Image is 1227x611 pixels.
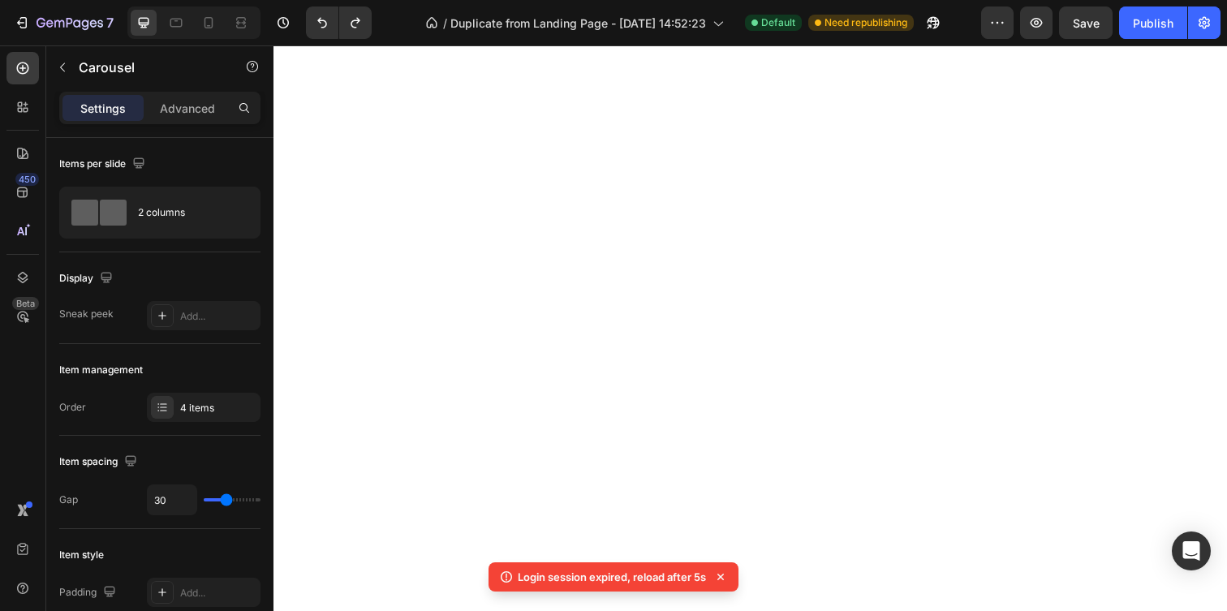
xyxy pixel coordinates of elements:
div: 450 [15,173,39,186]
div: Publish [1133,15,1173,32]
div: 4 items [180,401,256,415]
div: Item spacing [59,451,140,473]
span: Need republishing [824,15,907,30]
div: Padding [59,582,119,604]
div: Open Intercom Messenger [1172,531,1211,570]
iframe: Design area [273,45,1227,611]
span: / [443,15,447,32]
p: Login session expired, reload after 5s [518,569,706,585]
div: Add... [180,309,256,324]
div: Item management [59,363,143,377]
span: Save [1073,16,1100,30]
p: Advanced [160,100,215,117]
button: Save [1059,6,1113,39]
button: 7 [6,6,121,39]
div: Display [59,268,116,290]
div: Add... [180,586,256,600]
span: Default [761,15,795,30]
div: Gap [59,493,78,507]
button: Publish [1119,6,1187,39]
div: Item style [59,548,104,562]
div: Sneak peek [59,307,114,321]
p: Settings [80,100,126,117]
p: Carousel [79,58,217,77]
p: 7 [106,13,114,32]
div: Order [59,400,86,415]
span: Duplicate from Landing Page - [DATE] 14:52:23 [450,15,706,32]
div: Beta [12,297,39,310]
input: Auto [148,485,196,514]
div: 2 columns [138,194,237,231]
div: Items per slide [59,153,149,175]
div: Undo/Redo [306,6,372,39]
